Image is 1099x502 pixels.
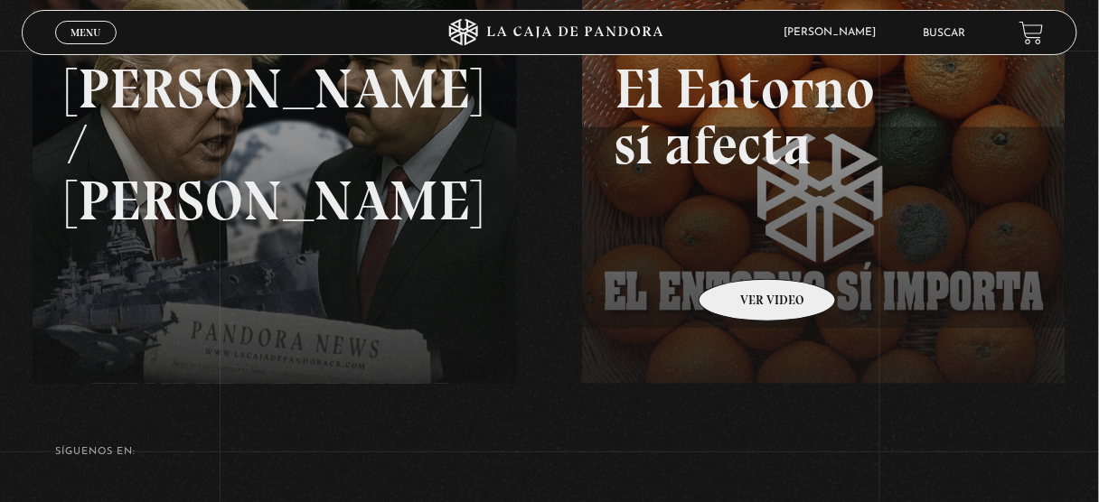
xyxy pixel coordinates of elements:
span: [PERSON_NAME] [775,27,894,38]
span: Menu [70,27,100,38]
a: View your shopping cart [1019,21,1044,45]
h4: SÍguenos en: [55,447,1044,457]
a: Buscar [923,28,965,39]
span: Cerrar [65,42,108,55]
